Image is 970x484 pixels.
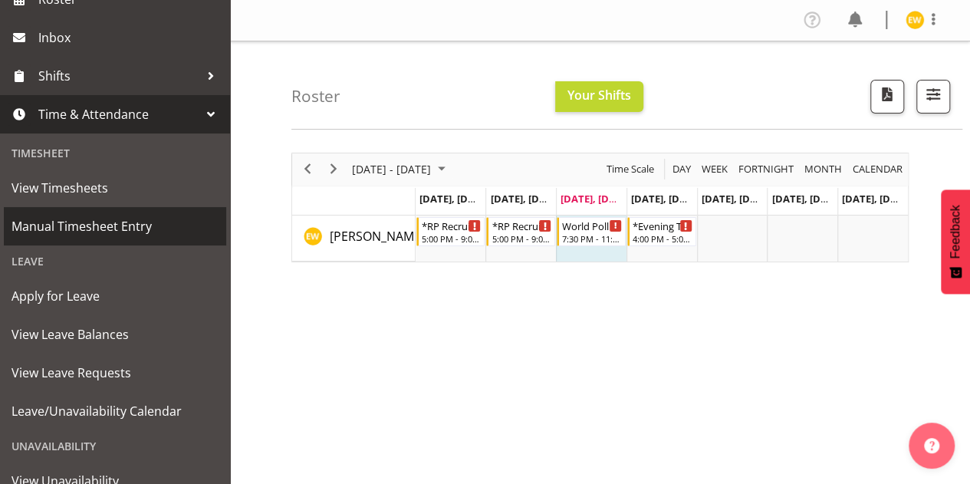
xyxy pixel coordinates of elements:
button: Filter Shifts [916,80,950,114]
span: Your Shifts [567,87,631,104]
a: View Leave Requests [4,354,226,392]
span: [DATE] - [DATE] [350,160,432,179]
span: calendar [851,160,904,179]
span: Leave/Unavailability Calendar [12,400,219,423]
button: Month [850,160,906,179]
div: 4:00 PM - 5:00 PM [633,232,692,245]
a: Apply for Leave [4,277,226,315]
img: enrica-walsh11863.jpg [906,11,924,29]
div: Enrica Walsh"s event - World Poll Aust W2 7:30pm~11:30pm Begin From Wednesday, October 1, 2025 at... [557,217,626,246]
img: help-xxl-2.png [924,438,939,453]
span: [PERSON_NAME] [330,228,425,245]
span: [DATE], [DATE] [702,192,771,206]
div: 7:30 PM - 11:30 PM [562,232,622,245]
span: [DATE], [DATE] [419,192,489,206]
div: Enrica Walsh"s event - *RP Recruit Tracks Weeknights Begin From Tuesday, September 30, 2025 at 5:... [486,217,555,246]
a: View Leave Balances [4,315,226,354]
button: Download a PDF of the roster according to the set date range. [870,80,904,114]
button: Time Scale [604,160,657,179]
td: Enrica Walsh resource [292,216,416,262]
button: Timeline Day [670,160,694,179]
span: Feedback [949,205,962,258]
div: World Poll Aust W2 7:30pm~11:30pm [562,218,622,233]
button: Previous [298,160,318,179]
span: Fortnight [737,160,795,179]
a: View Timesheets [4,169,226,207]
button: Timeline Month [802,160,845,179]
span: Time & Attendance [38,103,199,126]
span: Manual Timesheet Entry [12,215,219,238]
h4: Roster [291,87,340,105]
div: previous period [294,153,321,186]
div: Enrica Walsh"s event - *Evening Training/Briefing 5-9pm Begin From Thursday, October 2, 2025 at 4... [627,217,696,246]
span: [DATE], [DATE] [771,192,841,206]
span: Shifts [38,64,199,87]
button: Timeline Week [699,160,731,179]
a: Leave/Unavailability Calendar [4,392,226,430]
div: next period [321,153,347,186]
span: [DATE], [DATE] [561,192,630,206]
span: View Leave Balances [12,323,219,346]
div: 5:00 PM - 9:00 PM [492,232,551,245]
span: Apply for Leave [12,285,219,308]
div: Unavailability [4,430,226,462]
div: Leave [4,245,226,277]
span: [DATE], [DATE] [631,192,701,206]
button: Fortnight [736,160,797,179]
div: Timesheet [4,137,226,169]
span: Inbox [38,26,222,49]
span: View Timesheets [12,176,219,199]
button: Feedback - Show survey [941,189,970,294]
button: Next [324,160,344,179]
div: Enrica Walsh"s event - *RP Recruit Tracks Weeknights Begin From Monday, September 29, 2025 at 5:0... [416,217,485,246]
div: *RP Recruit Tracks Weeknights [492,218,551,233]
div: 5:00 PM - 9:00 PM [422,232,482,245]
a: [PERSON_NAME] [330,227,425,245]
span: View Leave Requests [12,361,219,384]
span: [DATE], [DATE] [490,192,560,206]
span: Day [671,160,692,179]
button: October 2025 [350,160,452,179]
table: Timeline Week of October 1, 2025 [416,216,908,262]
span: Week [700,160,729,179]
span: Time Scale [605,160,656,179]
button: Your Shifts [555,81,643,112]
div: Timeline Week of October 1, 2025 [291,153,909,262]
span: [DATE], [DATE] [842,192,912,206]
div: *Evening Training/Briefing 5-9pm [633,218,692,233]
div: Sep 29 - Oct 05, 2025 [347,153,455,186]
div: *RP Recruit Tracks Weeknights [422,218,482,233]
a: Manual Timesheet Entry [4,207,226,245]
span: Month [803,160,843,179]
